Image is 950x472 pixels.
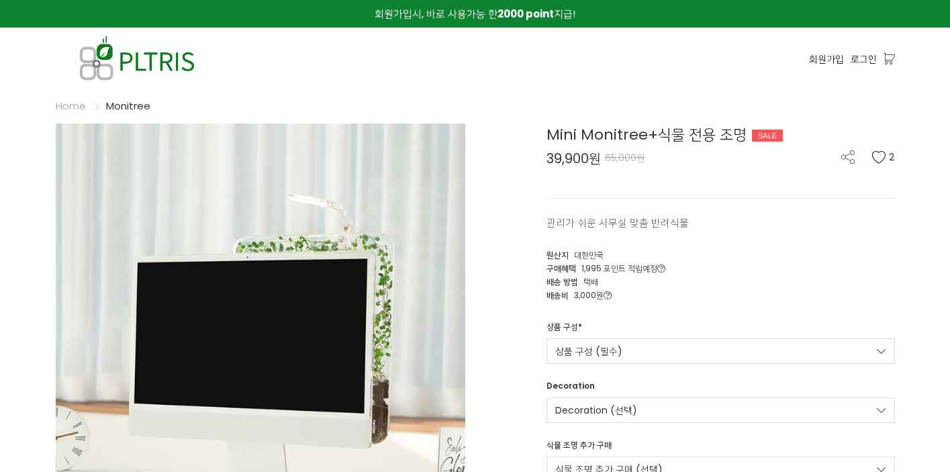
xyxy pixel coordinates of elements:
a: 회원가입 [809,52,844,66]
span: 회원가입시, 바로 사용가능 한 지급! [375,7,575,21]
span: 택배 [583,276,598,287]
a: 로그인 [851,52,877,66]
span: 65,000원 [605,151,645,164]
button: 2 [871,150,895,164]
a: Home [56,99,86,113]
span: 대한민국 [574,249,604,261]
span: 39,900원 [547,152,601,165]
span: 구매혜택 [547,263,576,274]
div: 상품 구성 [547,321,582,338]
a: Monitree [106,99,150,113]
span: 3,000원 [574,289,612,301]
span: 배송 방법 [547,276,578,287]
div: Decoration [547,380,595,397]
strong: 2000 point [497,7,554,21]
div: SALE [752,130,783,142]
span: 1,995 포인트 적립예정 [581,263,665,274]
a: Decoration (선택) [547,397,895,423]
div: 식물 조명 추가 구매 [547,439,612,457]
p: 관리가 쉬운 사무실 맞춤 반려식물 [547,215,895,231]
div: Mini Monitree+식물 전용 조명 [547,124,895,146]
span: 원산지 [547,249,569,261]
span: 2 [889,150,895,164]
a: 상품 구성 (필수) [547,338,895,364]
span: 배송비 [547,289,569,301]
